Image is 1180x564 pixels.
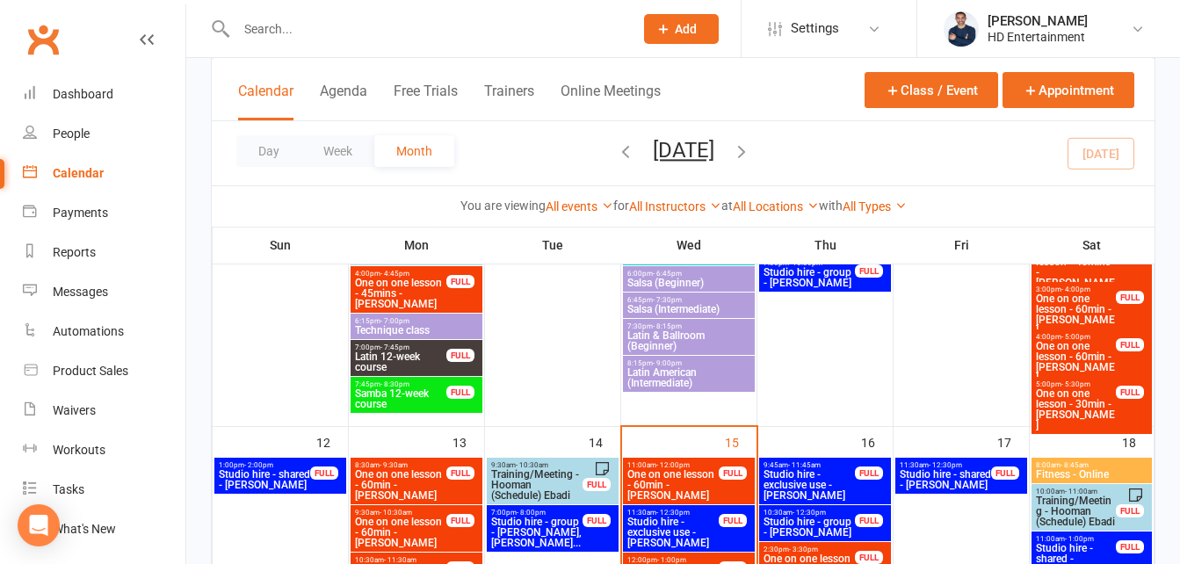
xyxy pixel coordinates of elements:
th: Wed [621,227,757,264]
span: - 5:30pm [1061,380,1090,388]
button: Class / Event [865,72,998,108]
span: Training/Meeting - Hooman (Schedule) Ebadi [1035,495,1117,527]
span: - 3:30pm [789,546,818,553]
div: Dashboard [53,87,113,101]
span: Latin & Ballroom (Beginner) [626,330,751,351]
div: FULL [855,264,883,278]
span: Technique class [354,325,479,336]
div: People [53,127,90,141]
span: - 12:30pm [929,461,962,469]
span: 9:30am [490,461,583,469]
strong: You are viewing [460,199,546,213]
a: What's New [23,510,185,549]
div: FULL [719,514,747,527]
div: 16 [861,427,893,456]
div: FULL [855,551,883,564]
span: 8:15pm [626,359,751,367]
span: - 4:00pm [1061,286,1090,293]
div: Automations [53,324,124,338]
span: Latin 12-week course [354,351,447,372]
a: All events [546,199,613,213]
span: - 8:30pm [380,380,409,388]
strong: with [819,199,843,213]
div: Messages [53,285,108,299]
div: 13 [452,427,484,456]
div: Workouts [53,443,105,457]
span: - 7:30pm [653,296,682,304]
span: - 5:00pm [1061,333,1090,341]
span: - 6:45pm [653,270,682,278]
span: One on one lesson - 45mins - [PERSON_NAME] [354,278,447,309]
img: thumb_image1646563817.png [944,11,979,47]
a: All Types [843,199,907,213]
span: - 8:00pm [517,509,546,517]
span: 4:00pm [1035,333,1117,341]
span: - 4:45pm [380,270,409,278]
div: Waivers [53,403,96,417]
span: 7:00pm [490,509,583,517]
span: 9:45am [763,461,856,469]
div: FULL [855,466,883,480]
a: Automations [23,312,185,351]
button: Online Meetings [561,83,661,120]
th: Sat [1030,227,1155,264]
button: Week [301,135,374,167]
span: 4:00pm [354,270,447,278]
span: 3:00pm [1035,286,1117,293]
span: 11:30am [626,509,720,517]
div: FULL [1116,504,1144,517]
span: 7:45pm [354,380,447,388]
span: - 9:30am [380,461,408,469]
button: Trainers [484,83,534,120]
div: HD Entertainment [988,29,1088,45]
th: Mon [349,227,485,264]
div: 12 [316,427,348,456]
div: FULL [446,349,474,362]
span: 2:30pm [763,546,856,553]
div: What's New [53,522,116,536]
div: 18 [1122,427,1154,456]
div: Open Intercom Messenger [18,504,60,546]
span: One on one lesson - 60min - [PERSON_NAME] [1035,293,1117,336]
a: Messages [23,272,185,312]
div: [PERSON_NAME] [988,13,1088,29]
span: 9:30am [354,509,447,517]
strong: for [613,199,629,213]
th: Sun [213,227,349,264]
button: Add [644,14,719,44]
button: Month [374,135,454,167]
span: Studio hire - group - [PERSON_NAME] [763,267,856,288]
span: Studio hire - exclusive use - [PERSON_NAME] [626,517,720,548]
th: Fri [894,227,1030,264]
span: 10:30am [763,509,856,517]
span: 10:00am [1035,488,1117,495]
a: Payments [23,193,185,233]
span: 11:00am [1035,535,1117,543]
span: 8:00am [1035,461,1148,469]
span: One on one lesson - 60min - [PERSON_NAME] [1035,341,1117,383]
span: One on one lesson - 45mins - [PERSON_NAME] [1035,246,1117,299]
th: Thu [757,227,894,264]
a: All Locations [733,199,819,213]
a: Workouts [23,430,185,470]
span: 1:00pm [218,461,311,469]
div: FULL [719,466,747,480]
span: - 1:00pm [1065,535,1094,543]
span: 7:00pm [354,343,447,351]
span: 11:00am [626,461,720,469]
span: 6:45pm [626,296,751,304]
span: Studio hire - shared - [PERSON_NAME] [218,469,311,490]
div: Tasks [53,482,84,496]
span: 8:30am [354,461,447,469]
div: 14 [589,427,620,456]
div: Product Sales [53,364,128,378]
span: Fitness - Online [1035,469,1148,480]
div: FULL [1116,338,1144,351]
a: Dashboard [23,75,185,114]
a: All Instructors [629,199,721,213]
div: FULL [446,386,474,399]
div: FULL [855,514,883,527]
span: Studio hire - group - [PERSON_NAME] [763,517,856,538]
input: Search... [231,17,621,41]
div: FULL [583,478,611,491]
